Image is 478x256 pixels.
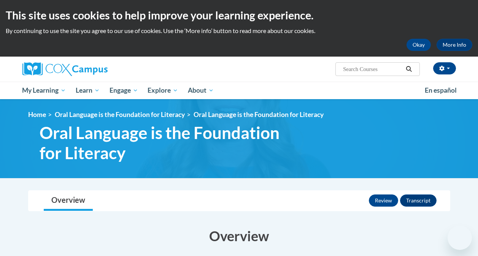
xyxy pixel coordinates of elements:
a: En español [420,82,462,98]
div: Main menu [17,82,462,99]
img: Cox Campus [22,62,108,76]
button: Review [369,194,398,207]
a: About [183,82,219,99]
span: Engage [110,86,138,95]
a: Oral Language is the Foundation for Literacy [55,111,185,119]
button: Transcript [400,194,437,207]
span: Explore [148,86,178,95]
span: En español [425,86,457,94]
span: Oral Language is the Foundation for Literacy [40,123,302,163]
h3: Overview [28,226,450,245]
a: Cox Campus [22,62,159,76]
button: Okay [407,39,431,51]
iframe: Button to launch messaging window [448,226,472,250]
span: Learn [76,86,100,95]
span: Oral Language is the Foundation for Literacy [194,111,324,119]
span: About [188,86,214,95]
a: Home [28,111,46,119]
span: My Learning [22,86,66,95]
input: Search Courses [342,65,403,74]
button: Search [403,65,414,74]
button: Account Settings [433,62,456,74]
p: By continuing to use the site you agree to our use of cookies. Use the ‘More info’ button to read... [6,27,472,35]
a: More Info [437,39,472,51]
h2: This site uses cookies to help improve your learning experience. [6,8,472,23]
a: Explore [143,82,183,99]
a: My Learning [17,82,71,99]
a: Learn [71,82,105,99]
a: Engage [105,82,143,99]
a: Overview [44,191,93,211]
